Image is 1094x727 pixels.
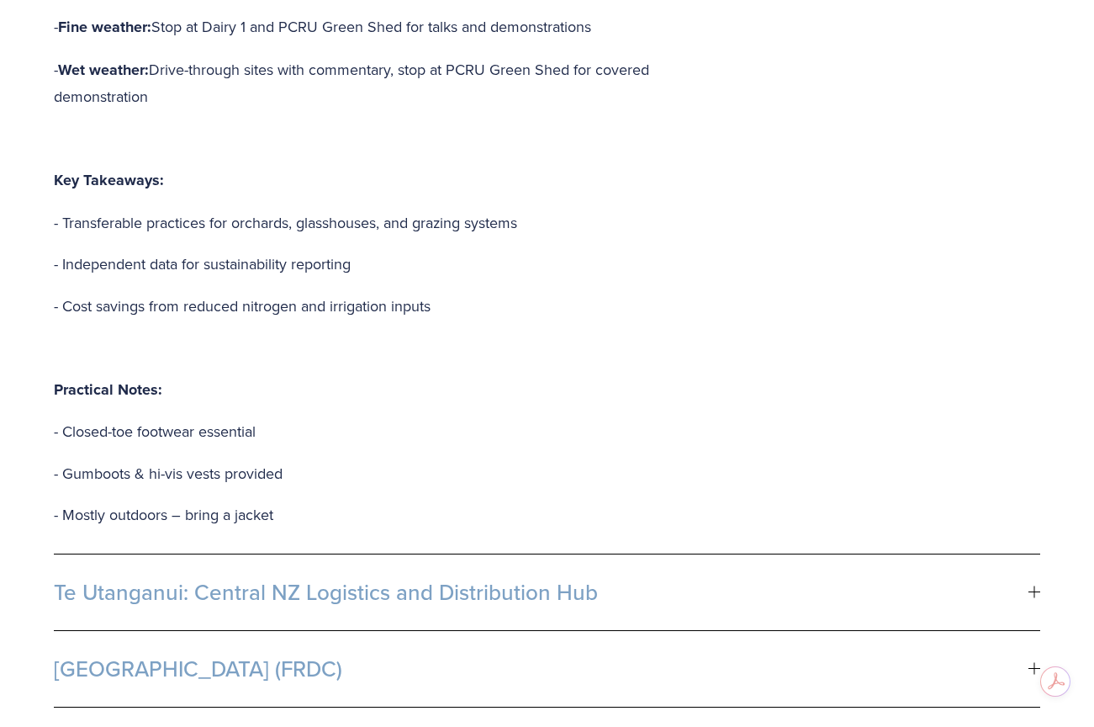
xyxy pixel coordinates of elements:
[54,555,1040,630] button: Te Utanganui: Central NZ Logistics and Distribution Hub
[54,210,744,236] p: - Transferable practices for orchards, glasshouses, and grazing systems
[54,631,1040,707] button: [GEOGRAPHIC_DATA] (FRDC)
[54,656,1028,682] span: [GEOGRAPHIC_DATA] (FRDC)
[54,251,744,278] p: - Independent data for sustainability reporting
[58,16,151,38] strong: Fine weather:
[54,460,744,487] p: - Gumboots & hi-vis vests provided
[54,501,744,528] p: - Mostly outdoors – bring a jacket
[54,293,744,320] p: - Cost savings from reduced nitrogen and irrigation inputs
[54,379,162,401] strong: Practical Notes:
[58,59,149,81] strong: Wet weather:
[54,56,744,110] p: - Drive-through sites with commentary, stop at PCRU Green Shed for covered demonstration
[54,418,744,445] p: - Closed-toe footwear essential
[54,13,744,41] p: - Stop at Dairy 1 and PCRU Green Shed for talks and demonstrations
[54,169,164,191] strong: Key Takeaways:
[54,580,1028,605] span: Te Utanganui: Central NZ Logistics and Distribution Hub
